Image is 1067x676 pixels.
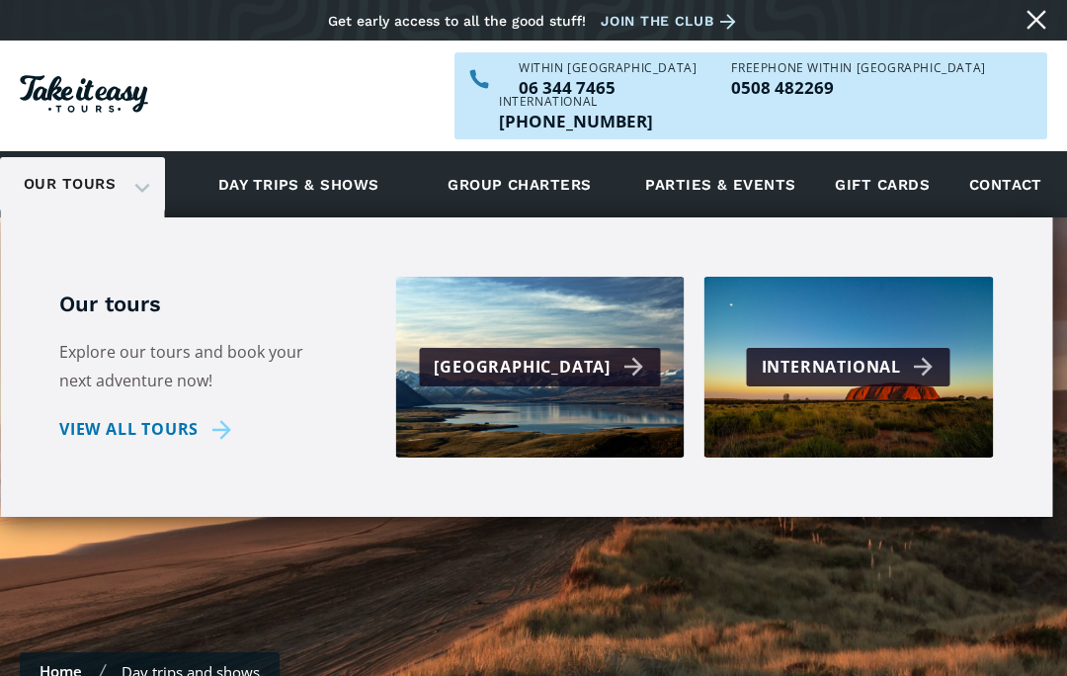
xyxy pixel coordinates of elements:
[731,79,985,96] p: 0508 482269
[825,157,940,211] a: Gift cards
[762,353,941,381] div: International
[635,157,805,211] a: Parties & events
[959,157,1052,211] a: Contact
[704,277,994,458] a: International
[59,415,238,444] a: View all tours
[601,9,743,34] a: Join the club
[9,161,130,208] a: Our tours
[423,157,616,211] a: Group charters
[434,353,650,381] div: [GEOGRAPHIC_DATA]
[499,113,653,129] p: [PHONE_NUMBER]
[731,79,985,96] a: Call us freephone within NZ on 0508482269
[59,338,336,395] p: Explore our tours and book your next adventure now!
[20,65,148,127] a: Homepage
[499,113,653,129] a: Call us outside of NZ on +6463447465
[20,75,148,113] img: Take it easy Tours logo
[59,291,336,319] h5: Our tours
[519,79,697,96] a: Call us within NZ on 063447465
[499,96,653,108] div: International
[731,62,985,74] div: Freephone WITHIN [GEOGRAPHIC_DATA]
[1021,4,1052,36] a: Close message
[395,277,685,458] a: [GEOGRAPHIC_DATA]
[519,62,697,74] div: WITHIN [GEOGRAPHIC_DATA]
[194,157,404,211] a: Day trips & shows
[519,79,697,96] p: 06 344 7465
[328,13,586,29] div: Get early access to all the good stuff!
